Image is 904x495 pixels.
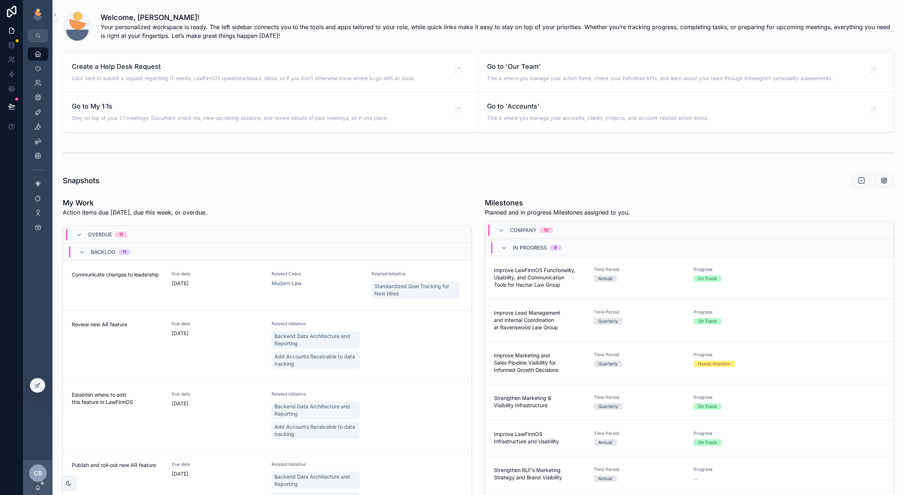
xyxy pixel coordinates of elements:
[34,469,42,478] span: CB
[594,431,685,436] span: Time Period
[172,391,263,397] span: Due date
[485,208,630,217] span: Planned and in progress Milestones assigned to you.
[172,330,188,337] p: [DATE]
[274,353,357,368] span: Add Accounts Receivable to data tracking
[698,403,717,410] div: On Track
[510,227,537,234] span: Company
[494,467,585,481] span: Strengthen RLF’s Marketing Strategy and Brand Visibility
[554,245,557,251] div: 9
[485,384,893,420] a: Strengthen Marketing & Visibility InfrastructureTime PeriodQuarterlyProgressOn Track
[487,75,833,82] span: This is where you manage your action items, check your individual KPIs, and learn about your team...
[694,475,698,483] span: --
[478,93,893,132] a: Go to 'Accounts'This is where you manage your accounts, clients, projects, and account-related ac...
[371,271,463,277] span: Related Initiative
[594,352,685,358] span: Time Period
[72,114,388,122] span: Stay on top of your 1:1 meetings. Document check-ins, view upcoming sessions, and review details ...
[172,271,263,277] span: Due date
[698,361,731,367] div: Needs Attention
[272,351,360,369] a: Add Accounts Receivable to data tracking
[694,467,785,472] span: Progress
[598,361,618,367] div: Quarterly
[598,318,618,325] div: Quarterly
[72,271,163,278] span: Communicate changes to leadership
[598,439,612,446] div: Annual
[63,208,207,217] p: Action items due [DATE], due this week, or overdue.
[272,401,360,419] a: Backend Data Architecture and Reporting
[63,93,478,132] a: Go to My 1:1sStay on top of your 1:1 meetings. Document check-ins, view upcoming sessions, and re...
[485,420,893,456] a: Improve LawFirmOS Infrastructure and UsabilityTime PeriodAnnualProgressOn Track
[272,461,363,467] span: Related Initiative
[698,318,717,325] div: On Track
[513,244,547,251] span: In Progress
[91,248,115,256] span: Backlog
[494,352,585,374] span: Improve Marketing and Sales Pipeline Visibility for Informed Growth Decisions
[698,439,717,446] div: On Track
[63,176,100,186] h1: Snapshots
[485,299,893,342] a: Improve Lead Management and Internal Coordination at Ravenswood Law GroupTime PeriodQuarterlyProg...
[485,256,893,299] a: Improve LawFirmOS Functionality, Usability, and Communication Tools for Hachar Law GroupTime Peri...
[594,267,685,272] span: Time Period
[274,473,357,488] span: Backend Data Architecture and Reporting
[494,267,585,288] span: Improve LawFirmOS Functionality, Usability, and Communication Tools for Hachar Law Group
[478,53,893,93] a: Go to 'Our Team'This is where you manage your action items, check your individual KPIs, and learn...
[594,467,685,472] span: Time Period
[72,75,415,82] span: Click here to submit a request regarding IT needs, LawFirmOS questions/issues, ideas, or if you d...
[598,403,618,410] div: Quarterly
[274,423,357,438] span: Add Accounts Receivable to data tracking
[274,333,357,347] span: Backend Data Architecture and Reporting
[63,261,471,311] a: Communicate changes to leadershipDue date[DATE]Related CasesModern LawRelated InitiativeStandardi...
[272,321,363,327] span: Related Initiative
[32,9,44,20] img: App logo
[485,342,893,384] a: Improve Marketing and Sales Pipeline Visibility for Informed Growth DecisionsTime PeriodQuarterly...
[172,461,263,467] span: Due date
[172,400,188,407] p: [DATE]
[598,275,612,282] div: Annual
[487,114,708,122] span: This is where you manage your accounts, clients, projects, and account-related action items.
[274,403,357,417] span: Backend Data Architecture and Reporting
[694,267,785,272] span: Progress
[72,62,415,72] span: Create a Help Desk Request
[694,394,785,400] span: Progress
[594,394,685,400] span: Time Period
[371,281,460,299] a: Standardized Goal Tracking for New Hires
[122,249,126,255] div: 11
[272,280,301,287] a: Modern Law
[544,227,549,233] div: 10
[101,23,894,40] span: Your personalized workspace is ready. The left sidebar connects you to the tools and apps tailore...
[63,198,207,208] h1: My Work
[594,309,685,315] span: Time Period
[23,42,52,243] div: scrollable content
[272,472,360,489] a: Backend Data Architecture and Reporting
[487,101,708,111] span: Go to 'Accounts'
[272,331,360,349] a: Backend Data Architecture and Reporting
[172,280,188,287] p: [DATE]
[172,321,263,327] span: Due date
[88,231,112,238] span: Overdue
[72,391,163,406] span: Establish where to add this feature in LawFirmOS
[694,431,785,436] span: Progress
[374,283,457,297] span: Standardized Goal Tracking for New Hires
[694,352,785,358] span: Progress
[494,431,585,445] span: Improve LawFirmOS Infrastructure and Usability
[172,470,188,478] p: [DATE]
[494,394,585,409] span: Strengthen Marketing & Visibility Infrastructure
[63,381,471,451] a: Establish where to add this feature in LawFirmOSDue date[DATE]Related InitiativeBackend Data Arch...
[598,475,612,482] div: Annual
[63,53,478,93] a: Create a Help Desk RequestClick here to submit a request regarding IT needs, LawFirmOS questions/...
[72,101,388,111] span: Go to My 1:1s
[272,271,363,277] span: Related Cases
[72,321,163,328] span: Review new AR feature
[487,62,833,72] span: Go to 'Our Team'
[694,309,785,315] span: Progress
[698,275,717,282] div: On Track
[101,12,894,23] h1: Welcome, [PERSON_NAME]!
[119,232,123,237] div: 11
[63,311,471,381] a: Review new AR featureDue date[DATE]Related InitiativeBackend Data Architecture and ReportingAdd A...
[485,456,893,493] a: Strengthen RLF’s Marketing Strategy and Brand VisibilityTime PeriodAnnualProgress--
[72,461,163,469] span: Publish and roll-out new AR feature
[485,198,630,208] h1: Milestones
[272,422,360,439] a: Add Accounts Receivable to data tracking
[494,309,585,331] span: Improve Lead Management and Internal Coordination at Ravenswood Law Group
[272,391,363,397] span: Related Initiative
